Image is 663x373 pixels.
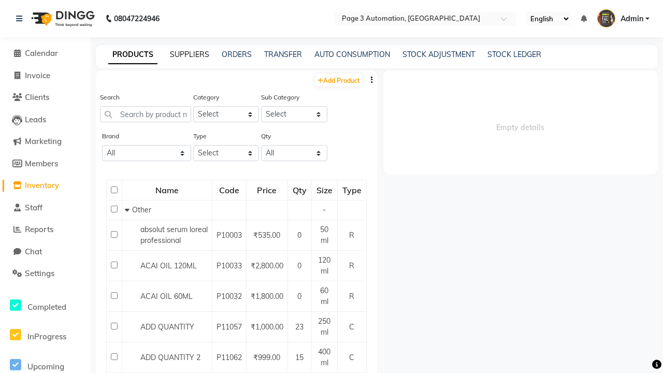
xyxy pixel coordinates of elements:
span: Invoice [25,70,50,80]
span: Calendar [25,48,58,58]
span: Empty details [383,70,658,174]
input: Search by product name or code [100,106,191,122]
img: logo [26,4,97,33]
span: Clients [25,92,49,102]
div: Price [247,181,287,199]
span: P10033 [217,261,242,270]
span: Other [132,205,151,214]
div: Type [338,181,366,199]
span: R [349,292,354,301]
span: 23 [295,322,304,332]
span: ₹535.00 [253,231,280,240]
span: P11057 [217,322,242,332]
label: Category [193,93,219,102]
div: Name [123,181,211,199]
span: 250 ml [318,317,330,337]
span: Leads [25,114,46,124]
span: Chat [25,247,42,256]
span: ₹1,800.00 [251,292,283,301]
a: Chat [3,246,88,258]
span: P10003 [217,231,242,240]
span: Admin [621,13,643,24]
label: Search [100,93,120,102]
span: 0 [297,231,301,240]
span: ADD QUANTITY [140,322,194,332]
span: R [349,231,354,240]
a: Settings [3,268,88,280]
span: Inventory [25,180,59,190]
div: Size [312,181,337,199]
span: 400 ml [318,347,330,367]
span: Marketing [25,136,62,146]
span: 15 [295,353,304,362]
a: STOCK LEDGER [487,50,541,59]
a: PRODUCTS [108,46,157,64]
span: R [349,261,354,270]
span: P10032 [217,292,242,301]
span: 60 ml [320,286,328,306]
a: TRANSFER [264,50,302,59]
span: Staff [25,203,42,212]
a: Staff [3,202,88,214]
a: AUTO CONSUMPTION [314,50,390,59]
span: Members [25,159,58,168]
a: Add Product [315,74,363,87]
span: ACAI OIL 60ML [140,292,193,301]
a: Clients [3,92,88,104]
span: ₹999.00 [253,353,280,362]
span: 50 ml [320,225,328,245]
span: Settings [25,268,54,278]
span: Collapse Row [125,205,132,214]
a: Invoice [3,70,88,82]
a: SUPPLIERS [170,50,209,59]
a: Reports [3,224,88,236]
span: 0 [297,261,301,270]
span: absolut serum loreal professional [140,225,208,245]
div: Code [213,181,246,199]
img: Admin [597,9,615,27]
span: Upcoming [27,362,64,371]
span: 0 [297,292,301,301]
span: - [323,205,326,214]
a: Marketing [3,136,88,148]
label: Sub Category [261,93,299,102]
div: Qty [289,181,311,199]
a: Calendar [3,48,88,60]
span: InProgress [27,332,66,341]
span: ADD QUANTITY 2 [140,353,200,362]
a: Inventory [3,180,88,192]
span: ₹1,000.00 [251,322,283,332]
label: Brand [102,132,119,141]
b: 08047224946 [114,4,160,33]
a: Leads [3,114,88,126]
label: Type [193,132,207,141]
span: C [349,322,354,332]
span: 120 ml [318,255,330,276]
a: Members [3,158,88,170]
a: ORDERS [222,50,252,59]
span: ACAI OIL 120ML [140,261,197,270]
span: Reports [25,224,53,234]
span: Completed [27,302,66,312]
span: P11062 [217,353,242,362]
span: C [349,353,354,362]
label: Qty [261,132,271,141]
span: ₹2,800.00 [251,261,283,270]
a: STOCK ADJUSTMENT [402,50,475,59]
